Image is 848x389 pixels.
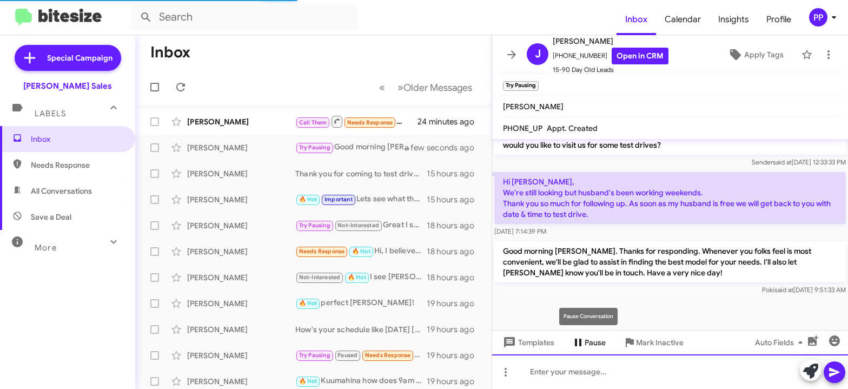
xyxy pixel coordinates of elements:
span: PHONE_UP [503,123,542,133]
span: Needs Response [299,248,345,255]
span: Apply Tags [744,45,784,64]
div: PP [809,8,827,27]
div: 18 hours ago [427,246,483,257]
nav: Page navigation example [373,76,479,98]
div: [PERSON_NAME] Sales [23,81,112,91]
input: Search [131,4,358,30]
span: Not-Interested [337,222,379,229]
div: Thx bro... yeah ER RN... always crazy busy... Ill be in touch. [GEOGRAPHIC_DATA] [295,349,427,361]
div: [PERSON_NAME] [187,168,295,179]
div: [PERSON_NAME] [187,272,295,283]
span: [PERSON_NAME] [503,102,564,111]
a: Profile [758,4,800,35]
div: [PERSON_NAME] [187,194,295,205]
h1: Inbox [150,44,190,61]
div: 24 minutes ago [418,116,483,127]
a: Calendar [656,4,710,35]
span: 🔥 Hot [299,196,317,203]
button: Next [391,76,479,98]
div: 18 hours ago [427,272,483,283]
div: 15 hours ago [427,168,483,179]
div: 19 hours ago [427,324,483,335]
button: Pause [563,333,614,352]
div: 19 hours ago [427,298,483,309]
span: Try Pausing [299,352,330,359]
span: Paused [337,352,357,359]
span: 🔥 Hot [299,300,317,307]
div: 18 hours ago [427,220,483,231]
p: Good morning [PERSON_NAME]. Thanks for responding. Whenever you folks feel is most convenient, we... [494,241,846,282]
span: said at [774,286,793,294]
button: Apply Tags [714,45,796,64]
span: [DATE] 7:14:39 PM [494,227,546,235]
a: Insights [710,4,758,35]
span: 15-90 Day Old Leads [553,64,668,75]
span: More [35,243,57,253]
div: [PERSON_NAME] [187,298,295,309]
span: 🔥 Hot [299,378,317,385]
span: Call Them [299,119,327,126]
div: [PERSON_NAME] [187,116,295,127]
button: PP [800,8,836,27]
span: J [535,45,541,63]
span: Needs Response [365,352,411,359]
div: Great I still want to help! Would you have some time to come in [DATE] afternoon or [DATE] morning? [295,219,427,232]
div: Hi, I believe I already have an appointment scheduled with [PERSON_NAME] on the [DATE] [295,245,427,258]
span: [PHONE_NUMBER] [553,48,668,64]
span: Poki [DATE] 9:51:33 AM [762,286,846,294]
div: perfect [PERSON_NAME]! [295,297,427,309]
span: « [379,81,385,94]
div: [PERSON_NAME] [187,376,295,387]
span: Auto Fields [755,333,807,352]
div: 15 hours ago [427,194,483,205]
span: said at [773,158,792,166]
button: Auto Fields [746,333,816,352]
span: Important [324,196,353,203]
div: I see [PERSON_NAME]. You are right. Well let me know when you figure things out in the meantime I... [295,271,427,283]
span: 🔥 Hot [348,274,366,281]
span: Needs Response [31,160,123,170]
div: [PERSON_NAME] [187,324,295,335]
span: Needs Response [347,119,393,126]
span: Save a Deal [31,212,71,222]
a: Special Campaign [15,45,121,71]
span: Try Pausing [299,222,330,229]
div: [PERSON_NAME] [187,142,295,153]
div: a few seconds ago [418,142,483,153]
button: Previous [373,76,392,98]
span: Not-Interested [299,274,341,281]
div: Kuumahina how does 9am sound? [295,375,427,387]
span: Mark Inactive [636,333,684,352]
span: Try Pausing [299,144,330,151]
div: Inbound Call [295,115,418,128]
a: Inbox [617,4,656,35]
span: » [398,81,403,94]
span: Special Campaign [47,52,112,63]
span: [PERSON_NAME] [553,35,668,48]
p: Hi [PERSON_NAME], We're still looking but husband's been working weekends. Thank you so much for ... [494,172,846,224]
span: Inbox [31,134,123,144]
div: Lets see what the bank is willing to approve [PERSON_NAME] [295,193,427,206]
small: Try Pausing [503,81,539,91]
div: How's your schedule like [DATE] [PERSON_NAME]? [295,324,427,335]
span: Templates [501,333,554,352]
span: All Conversations [31,186,92,196]
div: 19 hours ago [427,376,483,387]
span: Sender [DATE] 12:33:33 PM [752,158,846,166]
div: [PERSON_NAME] [187,350,295,361]
a: Open in CRM [612,48,668,64]
span: Labels [35,109,66,118]
span: Pause [585,333,606,352]
div: Good morning [PERSON_NAME]. Thanks for responding. Whenever you folks feel is most convenient, we... [295,141,418,154]
span: Older Messages [403,82,472,94]
div: [PERSON_NAME] [187,246,295,257]
div: Thank you for coming to test drive those cars [PERSON_NAME]. Which one did you like best? [295,168,427,179]
div: [PERSON_NAME] [187,220,295,231]
button: Mark Inactive [614,333,692,352]
span: Appt. Created [547,123,598,133]
div: Pause Conversation [559,308,618,325]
